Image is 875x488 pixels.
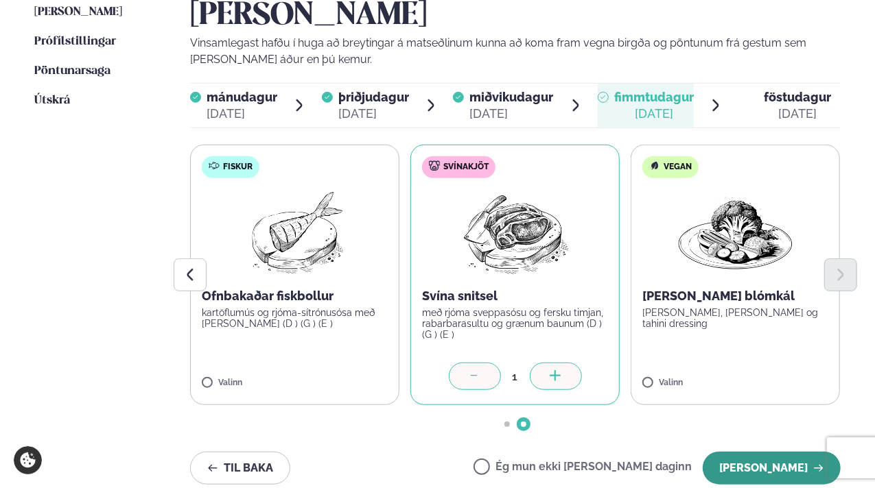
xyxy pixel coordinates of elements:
a: Cookie settings [14,446,42,474]
img: Vegan.png [675,189,796,277]
img: fish.svg [209,160,220,171]
span: þriðjudagur [338,90,409,104]
img: Pork-Meat.png [454,189,576,277]
button: Previous slide [174,258,207,291]
span: Prófílstillingar [34,36,116,47]
p: [PERSON_NAME] blómkál [642,288,828,304]
a: Pöntunarsaga [34,63,110,80]
span: Pöntunarsaga [34,65,110,77]
button: Next slide [824,258,857,291]
div: [DATE] [764,106,831,122]
div: [DATE] [338,106,409,122]
span: Fiskur [223,162,253,173]
a: Prófílstillingar [34,34,116,50]
a: Útskrá [34,93,70,109]
button: [PERSON_NAME] [703,452,841,485]
img: Vegan.svg [649,160,660,171]
a: [PERSON_NAME] [34,4,122,21]
span: Útskrá [34,95,70,106]
p: kartöflumús og rjóma-sítrónusósa með [PERSON_NAME] (D ) (G ) (E ) [202,307,388,329]
span: föstudagur [764,90,831,104]
div: [DATE] [469,106,553,122]
p: [PERSON_NAME], [PERSON_NAME] og tahini dressing [642,307,828,329]
div: 1 [501,369,530,385]
img: pork.svg [429,160,440,171]
p: með rjóma sveppasósu og fersku timjan, rabarbarasultu og grænum baunum (D ) (G ) (E ) [422,307,608,340]
span: miðvikudagur [469,90,553,104]
span: mánudagur [207,90,277,104]
span: Vegan [664,162,692,173]
span: Go to slide 1 [504,422,510,427]
p: Vinsamlegast hafðu í huga að breytingar á matseðlinum kunna að koma fram vegna birgða og pöntunum... [190,35,841,68]
p: Ofnbakaðar fiskbollur [202,288,388,304]
img: Fish.png [234,189,355,277]
p: Svína snitsel [422,288,608,304]
div: [DATE] [614,106,694,122]
span: Go to slide 2 [521,422,526,427]
span: Svínakjöt [443,162,489,173]
span: fimmtudagur [614,90,694,104]
button: Til baka [190,452,290,485]
span: [PERSON_NAME] [34,6,122,18]
div: [DATE] [207,106,277,122]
